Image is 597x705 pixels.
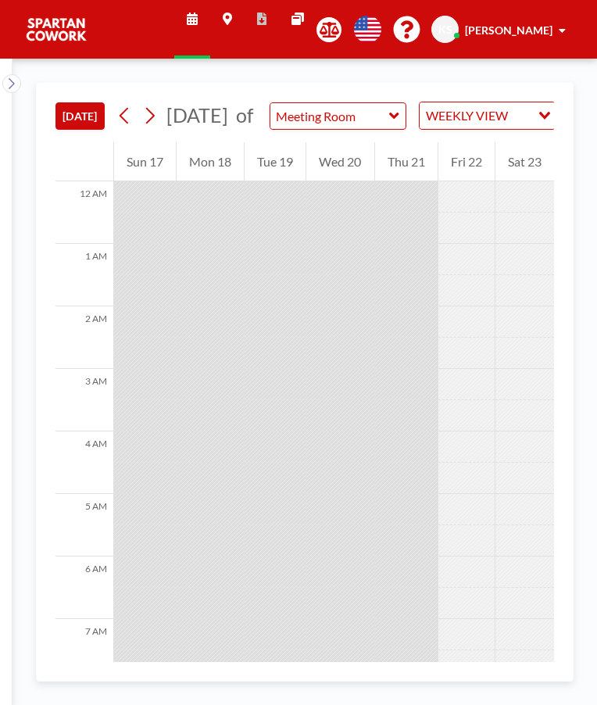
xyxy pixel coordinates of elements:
span: [PERSON_NAME] [465,23,552,37]
div: Wed 20 [306,142,374,181]
div: 2 AM [55,306,113,369]
div: Search for option [420,102,555,129]
div: 7 AM [55,619,113,682]
span: KS [438,23,452,37]
div: 4 AM [55,431,113,494]
span: WEEKLY VIEW [423,106,511,126]
button: [DATE] [55,102,105,130]
span: [DATE] [166,103,228,127]
div: Tue 19 [245,142,306,181]
div: Thu 21 [375,142,438,181]
div: 3 AM [55,369,113,431]
div: 12 AM [55,181,113,244]
div: Sun 17 [114,142,176,181]
div: 5 AM [55,494,113,556]
div: 1 AM [55,244,113,306]
input: Meeting Room [270,103,390,129]
div: Sat 23 [495,142,554,181]
div: 6 AM [55,556,113,619]
span: of [236,103,253,127]
input: Search for option [513,106,529,126]
div: Fri 22 [438,142,495,181]
img: organization-logo [25,14,88,45]
div: Mon 18 [177,142,244,181]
